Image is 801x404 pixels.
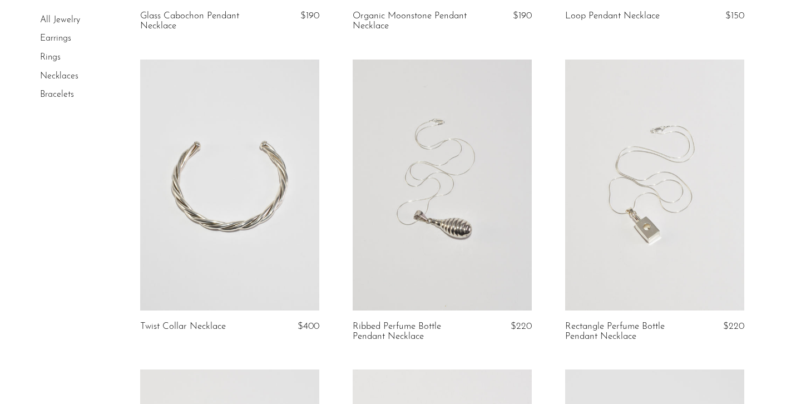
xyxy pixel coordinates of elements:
span: $220 [723,322,744,331]
a: Bracelets [40,90,74,99]
a: Rings [40,53,61,62]
a: Loop Pendant Necklace [565,11,660,21]
a: All Jewelry [40,16,80,24]
span: $220 [511,322,532,331]
a: Necklaces [40,72,78,81]
span: $400 [298,322,319,331]
a: Rectangle Perfume Bottle Pendant Necklace [565,322,684,342]
a: Glass Cabochon Pendant Necklace [140,11,259,32]
a: Organic Moonstone Pendant Necklace [353,11,471,32]
span: $150 [725,11,744,21]
a: Ribbed Perfume Bottle Pendant Necklace [353,322,471,342]
span: $190 [300,11,319,21]
a: Twist Collar Necklace [140,322,226,332]
span: $190 [513,11,532,21]
a: Earrings [40,35,71,43]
